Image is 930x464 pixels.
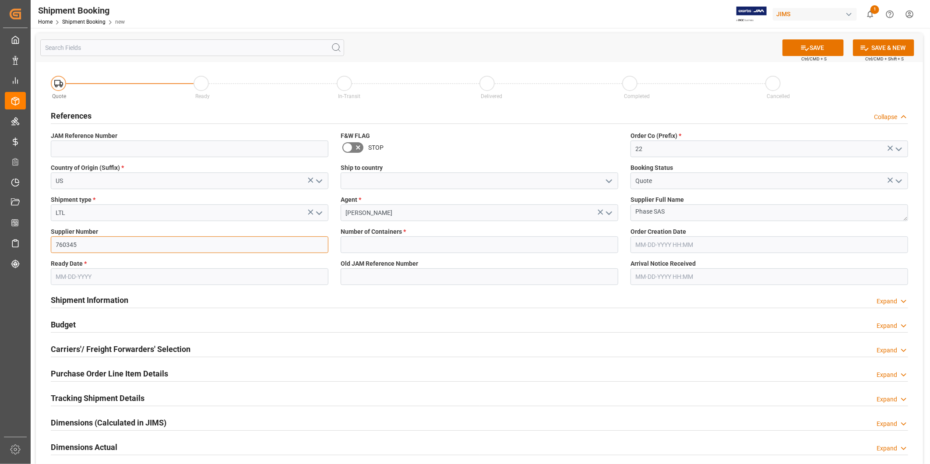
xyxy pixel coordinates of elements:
[481,93,502,99] span: Delivered
[51,441,117,453] h2: Dimensions Actual
[892,174,905,188] button: open menu
[631,204,908,221] textarea: Phase SAS
[38,4,125,17] div: Shipment Booking
[51,294,128,306] h2: Shipment Information
[631,163,673,172] span: Booking Status
[51,131,117,141] span: JAM Reference Number
[53,93,67,99] span: Quote
[368,143,384,152] span: STOP
[341,163,383,172] span: Ship to country
[40,39,344,56] input: Search Fields
[51,343,190,355] h2: Carriers'/ Freight Forwarders' Selection
[51,163,124,172] span: Country of Origin (Suffix)
[341,259,418,268] span: Old JAM Reference Number
[880,4,900,24] button: Help Center
[631,195,684,204] span: Supplier Full Name
[860,4,880,24] button: show 1 new notifications
[38,19,53,25] a: Home
[736,7,767,22] img: Exertis%20JAM%20-%20Email%20Logo.jpg_1722504956.jpg
[631,236,908,253] input: MM-DD-YYYY HH:MM
[51,172,328,189] input: Type to search/select
[767,93,790,99] span: Cancelled
[631,227,686,236] span: Order Creation Date
[877,395,897,404] div: Expand
[773,6,860,22] button: JIMS
[631,259,696,268] span: Arrival Notice Received
[62,19,106,25] a: Shipment Booking
[782,39,844,56] button: SAVE
[631,268,908,285] input: MM-DD-YYYY HH:MM
[51,417,166,429] h2: Dimensions (Calculated in JIMS)
[865,56,904,62] span: Ctrl/CMD + Shift + S
[51,195,95,204] span: Shipment type
[195,93,210,99] span: Ready
[338,93,360,99] span: In-Transit
[51,392,144,404] h2: Tracking Shipment Details
[602,206,615,220] button: open menu
[341,195,361,204] span: Agent
[874,112,897,122] div: Collapse
[51,319,76,330] h2: Budget
[870,5,879,14] span: 1
[341,227,406,236] span: Number of Containers
[892,142,905,156] button: open menu
[877,297,897,306] div: Expand
[877,321,897,330] div: Expand
[631,131,681,141] span: Order Co (Prefix)
[312,206,325,220] button: open menu
[877,346,897,355] div: Expand
[51,259,87,268] span: Ready Date
[51,268,328,285] input: MM-DD-YYYY
[877,444,897,453] div: Expand
[801,56,827,62] span: Ctrl/CMD + S
[312,174,325,188] button: open menu
[773,8,857,21] div: JIMS
[51,368,168,380] h2: Purchase Order Line Item Details
[602,174,615,188] button: open menu
[877,370,897,380] div: Expand
[51,110,92,122] h2: References
[877,419,897,429] div: Expand
[51,227,98,236] span: Supplier Number
[853,39,914,56] button: SAVE & NEW
[341,131,370,141] span: F&W FLAG
[624,93,650,99] span: Completed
